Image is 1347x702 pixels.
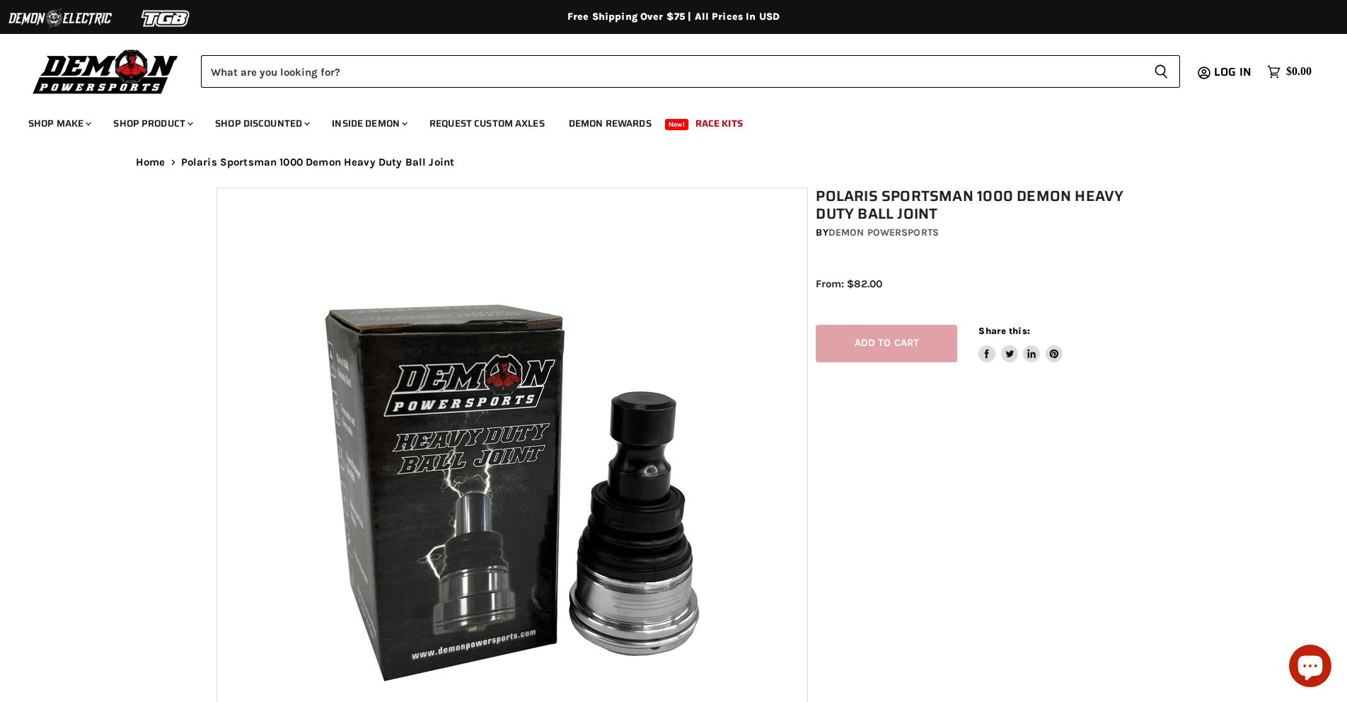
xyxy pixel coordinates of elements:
inbox-online-store-chat: Shopify online store chat [1285,645,1336,691]
img: Demon Powersports [28,46,183,96]
a: Request Custom Axles [419,109,555,138]
img: TGB Logo 2 [113,5,219,32]
ul: Main menu [18,103,1308,138]
a: Demon Rewards [558,109,662,138]
aside: Share this: [978,325,1063,362]
span: From: $82.00 [816,277,882,290]
a: Home [136,156,166,168]
span: $0.00 [1286,65,1312,79]
span: Log in [1214,63,1251,81]
h1: Polaris Sportsman 1000 Demon Heavy Duty Ball Joint [816,188,1138,223]
span: Polaris Sportsman 1000 Demon Heavy Duty Ball Joint [181,156,455,168]
a: Shop Discounted [204,109,318,138]
form: Product [201,55,1180,88]
a: Shop Make [18,109,100,138]
span: Share this: [978,326,1029,336]
a: Race Kits [685,109,753,138]
img: Demon Electric Logo 2 [7,5,113,32]
a: Demon Powersports [828,226,939,238]
span: New! [665,119,689,130]
a: $0.00 [1260,62,1319,82]
div: by [816,225,1138,241]
button: Search [1143,55,1180,88]
nav: Breadcrumbs [108,156,1239,168]
a: Log in [1208,66,1260,79]
a: Shop Product [103,109,202,138]
a: Inside Demon [321,109,416,138]
div: Free Shipping Over $75 | All Prices In USD [108,11,1239,23]
input: Search [201,55,1143,88]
